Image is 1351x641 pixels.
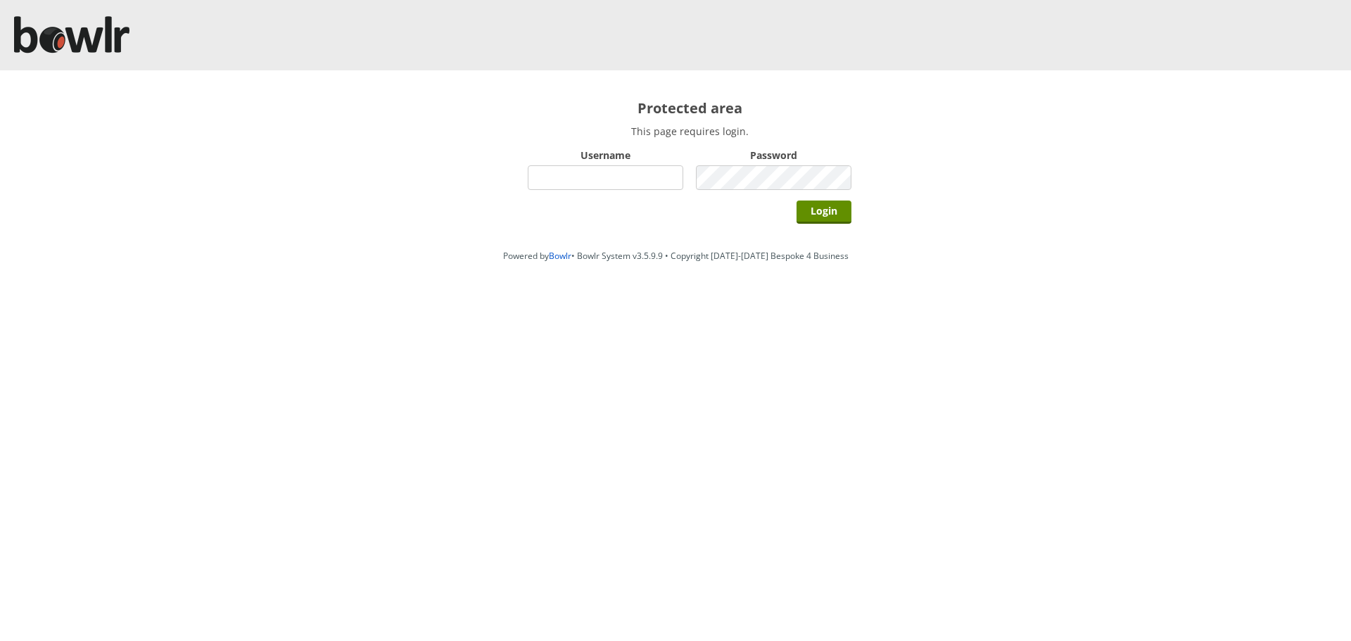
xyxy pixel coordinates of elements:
label: Password [696,148,851,162]
label: Username [528,148,683,162]
a: Bowlr [549,250,571,262]
span: Powered by • Bowlr System v3.5.9.9 • Copyright [DATE]-[DATE] Bespoke 4 Business [503,250,849,262]
p: This page requires login. [528,125,851,138]
input: Login [797,201,851,224]
h2: Protected area [528,99,851,118]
